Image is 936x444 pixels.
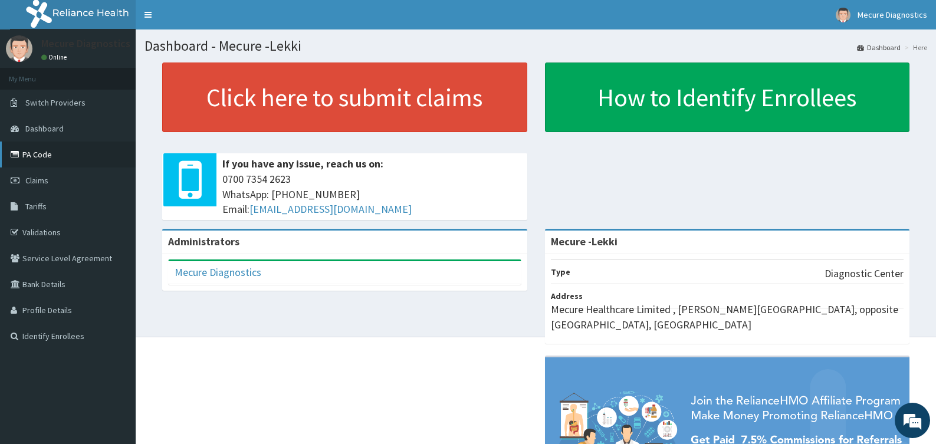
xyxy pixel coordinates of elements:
span: Mecure Diagnostics [858,9,927,20]
h1: Dashboard - Mecure -Lekki [144,38,927,54]
b: Administrators [168,235,239,248]
li: Here [902,42,927,52]
a: Online [41,53,70,61]
p: Mecure Healthcare Limited , [PERSON_NAME][GEOGRAPHIC_DATA], opposite [GEOGRAPHIC_DATA], [GEOGRAPH... [551,302,904,332]
span: 0700 7354 2623 WhatsApp: [PHONE_NUMBER] Email: [222,172,521,217]
span: Tariffs [25,201,47,212]
b: If you have any issue, reach us on: [222,157,383,170]
p: Mecure Diagnostics [41,38,130,49]
strong: Mecure -Lekki [551,235,618,248]
span: Dashboard [25,123,64,134]
a: [EMAIL_ADDRESS][DOMAIN_NAME] [249,202,412,216]
a: Dashboard [857,42,901,52]
a: How to Identify Enrollees [545,63,910,132]
span: Claims [25,175,48,186]
a: Mecure Diagnostics [175,265,261,279]
span: Switch Providers [25,97,86,108]
b: Type [551,267,570,277]
p: Diagnostic Center [825,266,904,281]
b: Address [551,291,583,301]
img: User Image [6,35,32,62]
img: User Image [836,8,850,22]
a: Click here to submit claims [162,63,527,132]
